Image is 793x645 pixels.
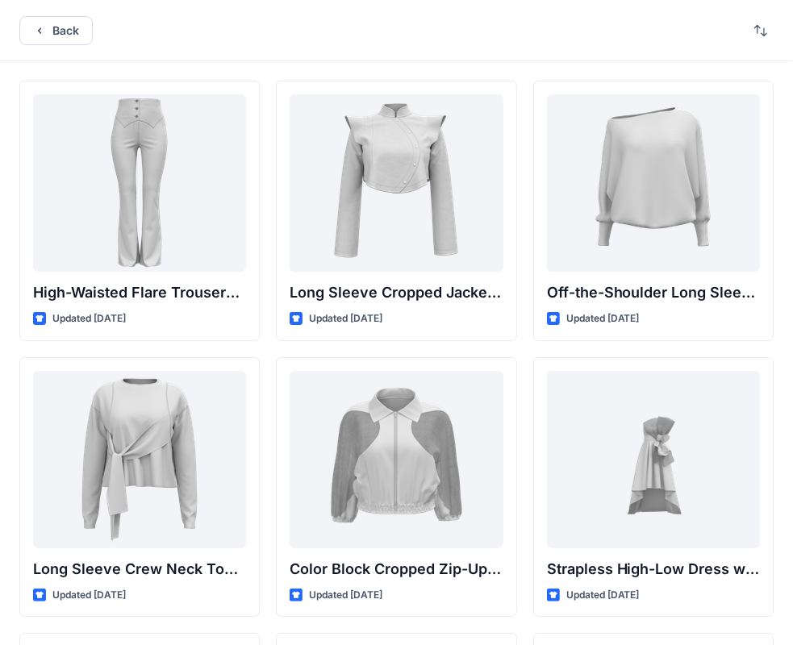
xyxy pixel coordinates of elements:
p: Color Block Cropped Zip-Up Jacket with Sheer Sleeves [290,558,503,580]
p: High-Waisted Flare Trousers with Button Detail [33,281,246,304]
a: Long Sleeve Cropped Jacket with Mandarin Collar and Shoulder Detail [290,94,503,272]
a: Long Sleeve Crew Neck Top with Asymmetrical Tie Detail [33,371,246,548]
p: Updated [DATE] [52,587,126,604]
a: Off-the-Shoulder Long Sleeve Top [547,94,760,272]
p: Strapless High-Low Dress with Side Bow Detail [547,558,760,580]
a: High-Waisted Flare Trousers with Button Detail [33,94,246,272]
p: Updated [DATE] [566,310,640,327]
p: Updated [DATE] [309,310,382,327]
p: Updated [DATE] [52,310,126,327]
button: Back [19,16,93,45]
p: Updated [DATE] [566,587,640,604]
a: Strapless High-Low Dress with Side Bow Detail [547,371,760,548]
p: Long Sleeve Cropped Jacket with Mandarin Collar and Shoulder Detail [290,281,503,304]
a: Color Block Cropped Zip-Up Jacket with Sheer Sleeves [290,371,503,548]
p: Long Sleeve Crew Neck Top with Asymmetrical Tie Detail [33,558,246,580]
p: Updated [DATE] [309,587,382,604]
p: Off-the-Shoulder Long Sleeve Top [547,281,760,304]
